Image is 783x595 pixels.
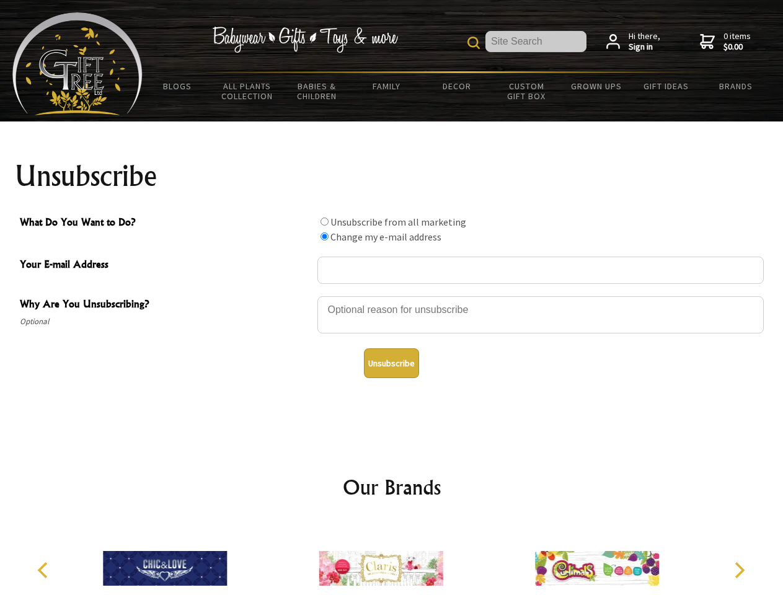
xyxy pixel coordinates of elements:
span: Hi there, [629,31,660,53]
a: Babies & Children [282,73,352,109]
button: Previous [31,557,58,584]
a: BLOGS [143,73,213,99]
a: Custom Gift Box [492,73,562,109]
span: Optional [20,314,311,329]
input: Your E-mail Address [317,257,764,284]
input: What Do You Want to Do? [321,232,329,240]
img: Babyware - Gifts - Toys and more... [12,12,143,115]
span: 0 items [723,30,751,53]
a: Hi there,Sign in [606,31,660,53]
img: Babywear - Gifts - Toys & more [212,27,398,53]
a: Decor [422,73,492,99]
input: What Do You Want to Do? [321,218,329,226]
label: Unsubscribe from all marketing [330,216,466,228]
a: Gift Ideas [631,73,701,99]
a: All Plants Collection [213,73,283,109]
a: 0 items$0.00 [700,31,751,53]
strong: $0.00 [723,42,751,53]
button: Unsubscribe [364,348,419,378]
a: Brands [701,73,771,99]
span: Why Are You Unsubscribing? [20,296,311,314]
a: Family [352,73,422,99]
a: Grown Ups [561,73,631,99]
textarea: Why Are You Unsubscribing? [317,296,764,333]
h1: Unsubscribe [15,161,769,191]
span: What Do You Want to Do? [20,214,311,232]
button: Next [725,557,753,584]
span: Your E-mail Address [20,257,311,275]
input: Site Search [485,31,586,52]
strong: Sign in [629,42,660,53]
img: product search [467,37,480,49]
h2: Our Brands [25,472,759,502]
label: Change my e-mail address [330,231,441,243]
